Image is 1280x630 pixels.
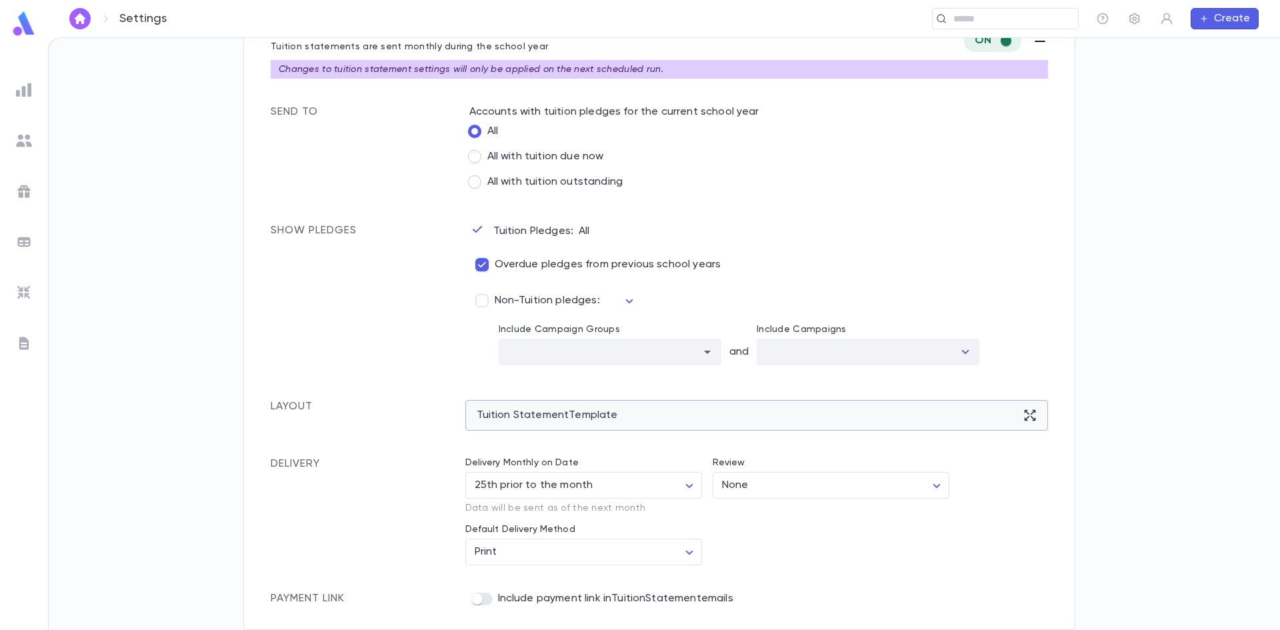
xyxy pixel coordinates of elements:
div: None [713,473,949,499]
span: None [722,480,749,491]
span: Delivery [271,457,320,471]
button: Create [1191,8,1259,29]
p: and [721,331,757,359]
span: Overdue pledges from previous school years [495,258,721,271]
span: Send To [271,107,318,117]
p: Tuition statements are sent monthly during the school year [271,39,548,52]
span: Payment Link [271,593,345,604]
img: home_white.a664292cf8c1dea59945f0da9f25487c.svg [72,13,88,24]
div: All [469,211,590,241]
img: reports_grey.c525e4749d1bce6a11f5fe2a8de1b229.svg [16,82,32,98]
p: Include Campaigns [757,324,979,335]
img: letters_grey.7941b92b52307dd3b8a917253454ce1c.svg [16,335,32,351]
p: Tuition Pledges: [493,225,579,238]
span: 25th prior to the month [475,480,593,491]
p: Changes to tuition statement settings will only be applied on the next scheduled run. [279,64,663,75]
p: Include Campaign Groups [499,324,721,335]
span: Show Pledges [271,225,357,236]
img: campaigns_grey.99e729a5f7ee94e3726e6486bddda8f1.svg [16,183,32,199]
p: Settings [119,11,167,26]
div: Print [465,539,702,565]
label: Review [713,457,745,468]
div: 25th prior to the month [465,473,702,499]
p: Data will be sent as of the next month [465,499,702,513]
div: Tuition Statement Template [465,400,1049,431]
img: batches_grey.339ca447c9d9533ef1741baa751efc33.svg [16,234,32,250]
span: Non-Tuition pledges: [495,294,600,307]
img: imports_grey.530a8a0e642e233f2baf0ef88e8c9fcb.svg [16,285,32,301]
label: Default Delivery Method [465,524,575,535]
img: logo [11,11,37,37]
p: Accounts with tuition pledges for the current school year [469,105,1049,119]
span: All [487,125,498,138]
label: Delivery Monthly on Date [465,457,579,468]
span: All with tuition due now [487,150,604,163]
span: Print [475,547,497,557]
span: All with tuition outstanding [487,175,623,189]
p: Include payment link in TuitionStatement emails [498,592,733,605]
img: students_grey.60c7aba0da46da39d6d829b817ac14fc.svg [16,133,32,149]
span: Layout [271,401,313,412]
